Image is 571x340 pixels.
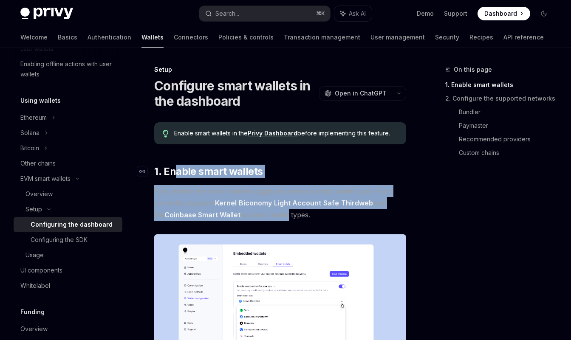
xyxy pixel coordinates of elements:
[334,6,372,21] button: Ask AI
[459,146,557,160] a: Custom chains
[239,199,272,208] a: Biconomy
[174,27,208,48] a: Connectors
[20,27,48,48] a: Welcome
[154,185,406,221] span: First, enable the smart wallets toggle and select a smart wallet type. Privy currently supports ,...
[20,281,50,291] div: Whitelabel
[31,219,113,230] div: Configuring the dashboard
[154,165,263,178] span: 1. Enable smart wallets
[215,199,237,208] a: Kernel
[341,199,373,208] a: Thirdweb
[88,27,131,48] a: Authentication
[316,10,325,17] span: ⌘ K
[14,247,122,263] a: Usage
[503,27,544,48] a: API reference
[417,9,434,18] a: Demo
[58,27,77,48] a: Basics
[20,8,73,20] img: dark logo
[199,6,330,21] button: Search...⌘K
[14,321,122,337] a: Overview
[14,232,122,247] a: Configuring the SDK
[349,9,366,18] span: Ask AI
[174,129,398,138] span: Enable smart wallets in the before implementing this feature.
[478,7,530,20] a: Dashboard
[154,65,406,74] div: Setup
[154,78,316,109] h1: Configure smart wallets in the dashboard
[20,112,47,123] div: Ethereum
[20,324,48,334] div: Overview
[459,132,557,146] a: Recommended providers
[284,27,360,48] a: Transaction management
[20,128,40,138] div: Solana
[20,174,71,184] div: EVM smart wallets
[335,89,387,98] span: Open in ChatGPT
[484,9,517,18] span: Dashboard
[248,129,297,137] a: Privy Dashboard
[25,204,42,214] div: Setup
[14,263,122,278] a: UI components
[14,156,122,171] a: Other chains
[20,265,62,275] div: UI components
[435,27,459,48] a: Security
[537,7,551,20] button: Toggle dark mode
[215,8,239,19] div: Search...
[141,27,164,48] a: Wallets
[31,235,88,245] div: Configuring the SDK
[319,86,392,101] button: Open in ChatGPT
[20,59,117,79] div: Enabling offline actions with user wallets
[20,158,56,169] div: Other chains
[20,307,45,317] h5: Funding
[137,165,154,178] a: Navigate to header
[323,199,339,208] a: Safe
[14,56,122,82] a: Enabling offline actions with user wallets
[163,130,169,138] svg: Tip
[164,211,240,219] a: Coinbase Smart Wallet
[218,27,274,48] a: Policies & controls
[445,78,557,92] a: 1. Enable smart wallets
[274,199,321,208] a: Light Account
[445,92,557,105] a: 2. Configure the supported networks
[444,9,467,18] a: Support
[14,186,122,202] a: Overview
[370,27,425,48] a: User management
[459,105,557,119] a: Bundler
[14,217,122,232] a: Configuring the dashboard
[20,143,39,153] div: Bitcoin
[459,119,557,132] a: Paymaster
[454,65,492,75] span: On this page
[469,27,493,48] a: Recipes
[14,278,122,293] a: Whitelabel
[20,96,61,106] h5: Using wallets
[25,189,53,199] div: Overview
[25,250,44,260] div: Usage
